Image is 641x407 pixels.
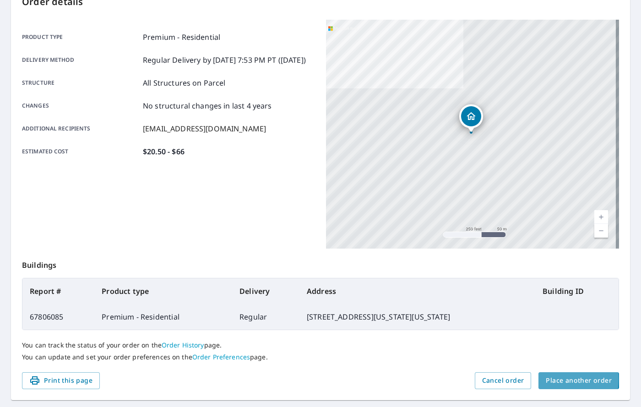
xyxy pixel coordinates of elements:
p: Premium - Residential [143,32,220,43]
a: Order Preferences [192,353,250,361]
span: Place another order [546,375,612,386]
p: Regular Delivery by [DATE] 7:53 PM PT ([DATE]) [143,54,306,65]
a: Current Level 17, Zoom In [594,210,608,224]
th: Address [299,278,535,304]
td: 67806085 [22,304,94,330]
a: Current Level 17, Zoom Out [594,224,608,238]
p: You can update and set your order preferences on the page. [22,353,619,361]
p: [EMAIL_ADDRESS][DOMAIN_NAME] [143,123,266,134]
th: Delivery [232,278,299,304]
th: Building ID [535,278,619,304]
p: Structure [22,77,139,88]
button: Cancel order [475,372,532,389]
p: Delivery method [22,54,139,65]
a: Order History [162,341,204,349]
p: All Structures on Parcel [143,77,226,88]
p: Buildings [22,249,619,278]
p: Additional recipients [22,123,139,134]
span: Cancel order [482,375,524,386]
p: Changes [22,100,139,111]
td: Regular [232,304,299,330]
th: Report # [22,278,94,304]
button: Print this page [22,372,100,389]
td: [STREET_ADDRESS][US_STATE][US_STATE] [299,304,535,330]
button: Place another order [538,372,619,389]
span: Print this page [29,375,92,386]
p: $20.50 - $66 [143,146,185,157]
p: Product type [22,32,139,43]
p: No structural changes in last 4 years [143,100,272,111]
th: Product type [94,278,232,304]
p: Estimated cost [22,146,139,157]
td: Premium - Residential [94,304,232,330]
p: You can track the status of your order on the page. [22,341,619,349]
div: Dropped pin, building 1, Residential property, 1907 Minnesota Ave SE Washington, DC 20020 [459,104,483,133]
